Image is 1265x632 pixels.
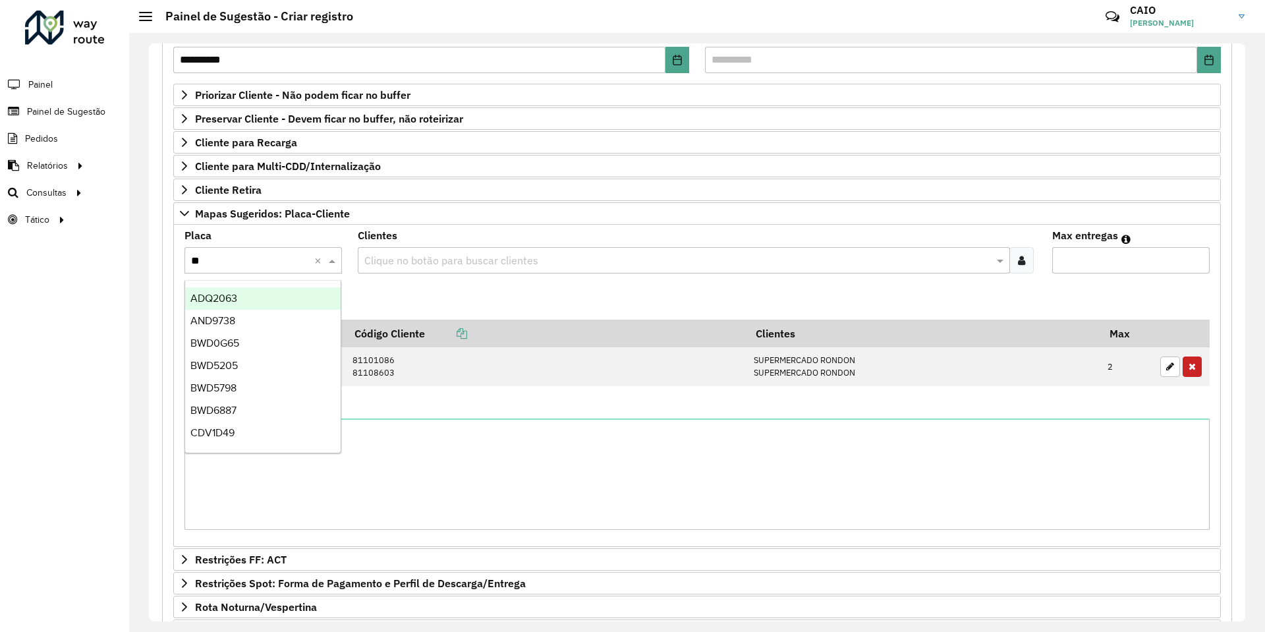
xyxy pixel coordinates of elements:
[314,252,325,268] span: Clear all
[1101,347,1154,386] td: 2
[173,548,1221,571] a: Restrições FF: ACT
[184,280,341,453] ng-dropdown-panel: Options list
[173,131,1221,154] a: Cliente para Recarga
[184,227,211,243] label: Placa
[173,107,1221,130] a: Preservar Cliente - Devem ficar no buffer, não roteirizar
[195,90,410,100] span: Priorizar Cliente - Não podem ficar no buffer
[1130,17,1229,29] span: [PERSON_NAME]
[746,347,1100,386] td: SUPERMERCADO RONDON SUPERMERCADO RONDON
[173,84,1221,106] a: Priorizar Cliente - Não podem ficar no buffer
[26,186,67,200] span: Consultas
[190,382,237,393] span: BWD5798
[1130,4,1229,16] h3: CAIO
[152,9,353,24] h2: Painel de Sugestão - Criar registro
[195,113,463,124] span: Preservar Cliente - Devem ficar no buffer, não roteirizar
[195,208,350,219] span: Mapas Sugeridos: Placa-Cliente
[173,572,1221,594] a: Restrições Spot: Forma de Pagamento e Perfil de Descarga/Entrega
[190,315,235,326] span: AND9738
[190,360,238,371] span: BWD5205
[195,137,297,148] span: Cliente para Recarga
[1101,320,1154,347] th: Max
[1121,234,1131,244] em: Máximo de clientes que serão colocados na mesma rota com os clientes informados
[195,602,317,612] span: Rota Noturna/Vespertina
[665,47,689,73] button: Choose Date
[195,161,381,171] span: Cliente para Multi-CDD/Internalização
[173,225,1221,548] div: Mapas Sugeridos: Placa-Cliente
[1052,227,1118,243] label: Max entregas
[1098,3,1127,31] a: Contato Rápido
[173,155,1221,177] a: Cliente para Multi-CDD/Internalização
[425,327,467,340] a: Copiar
[190,337,239,349] span: BWD0G65
[27,159,68,173] span: Relatórios
[27,105,105,119] span: Painel de Sugestão
[345,347,746,386] td: 81101086 81108603
[746,320,1100,347] th: Clientes
[345,320,746,347] th: Código Cliente
[195,185,262,195] span: Cliente Retira
[173,179,1221,201] a: Cliente Retira
[190,427,235,438] span: CDV1D49
[28,78,53,92] span: Painel
[173,596,1221,618] a: Rota Noturna/Vespertina
[190,405,237,416] span: BWD6887
[195,578,526,589] span: Restrições Spot: Forma de Pagamento e Perfil de Descarga/Entrega
[173,202,1221,225] a: Mapas Sugeridos: Placa-Cliente
[1197,47,1221,73] button: Choose Date
[195,554,287,565] span: Restrições FF: ACT
[190,293,237,304] span: ADQ2063
[25,132,58,146] span: Pedidos
[358,227,397,243] label: Clientes
[25,213,49,227] span: Tático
